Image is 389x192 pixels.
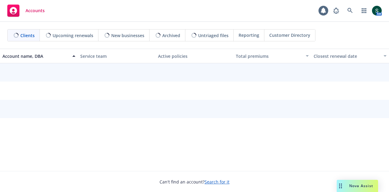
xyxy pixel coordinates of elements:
[5,2,47,19] a: Accounts
[337,180,344,192] div: Drag to move
[337,180,378,192] button: Nova Assist
[239,32,259,38] span: Reporting
[53,32,93,39] span: Upcoming renewals
[372,6,382,16] img: photo
[156,49,233,63] button: Active policies
[269,32,310,38] span: Customer Directory
[311,49,389,63] button: Closest renewal date
[162,32,180,39] span: Archived
[2,53,69,59] div: Account name, DBA
[80,53,153,59] div: Service team
[78,49,156,63] button: Service team
[236,53,302,59] div: Total premiums
[158,53,231,59] div: Active policies
[330,5,342,17] a: Report a Bug
[26,8,45,13] span: Accounts
[160,179,229,185] span: Can't find an account?
[20,32,35,39] span: Clients
[349,183,373,188] span: Nova Assist
[358,5,370,17] a: Switch app
[314,53,380,59] div: Closest renewal date
[344,5,356,17] a: Search
[205,179,229,185] a: Search for it
[111,32,144,39] span: New businesses
[198,32,229,39] span: Untriaged files
[233,49,311,63] button: Total premiums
